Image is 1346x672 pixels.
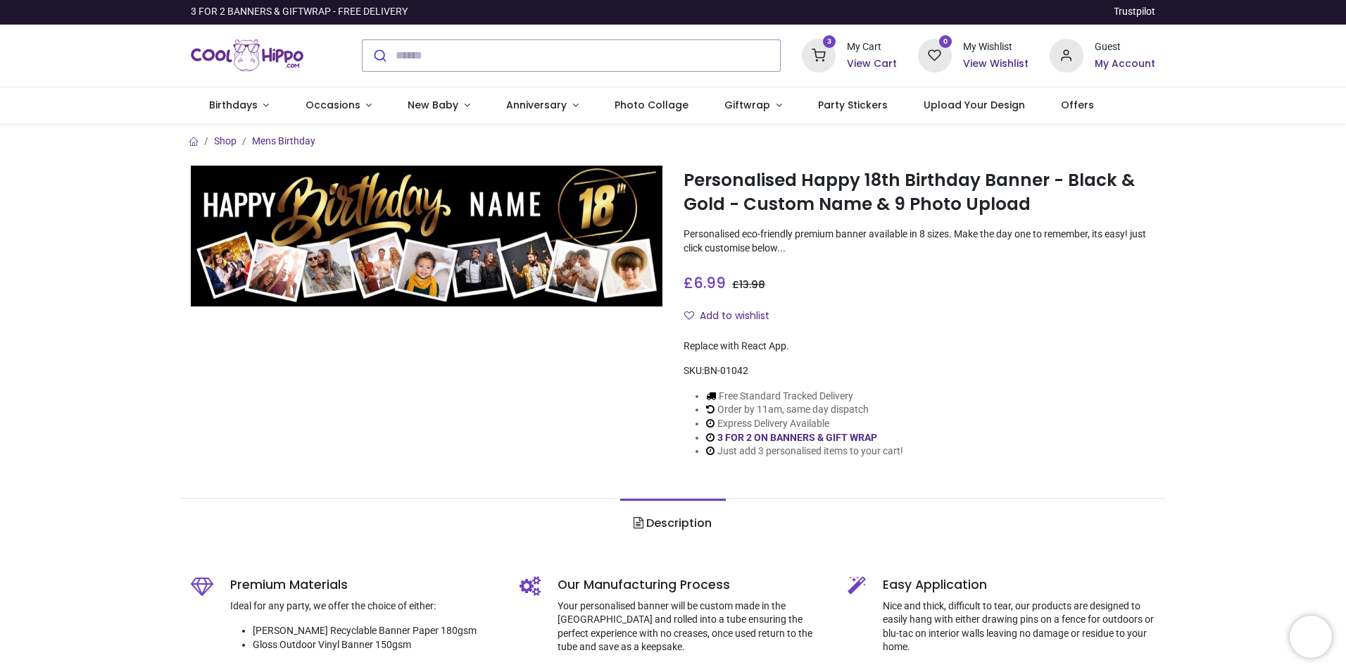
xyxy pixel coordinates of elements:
div: 3 FOR 2 BANNERS & GIFTWRAP - FREE DELIVERY [191,5,408,19]
button: Submit [363,40,396,71]
span: Party Stickers [818,98,888,112]
span: Anniversary [506,98,567,112]
a: Trustpilot [1114,5,1155,19]
span: 13.98 [739,278,765,292]
a: Description [620,499,725,548]
p: Your personalised banner will be custom made in the [GEOGRAPHIC_DATA] and rolled into a tube ensu... [558,599,827,654]
a: Anniversary [488,87,596,124]
img: Personalised Happy 18th Birthday Banner - Black & Gold - Custom Name & 9 Photo Upload [191,166,662,307]
div: My Cart [847,40,897,54]
li: Free Standard Tracked Delivery [706,390,903,404]
a: New Baby [390,87,489,124]
sup: 0 [939,35,952,49]
span: £ [684,273,726,293]
a: View Wishlist [963,57,1029,71]
p: Personalised eco-friendly premium banner available in 8 sizes. Make the day one to remember, its ... [684,228,1155,255]
a: 3 [802,49,836,60]
div: Guest [1095,40,1155,54]
span: New Baby [408,98,458,112]
li: Gloss Outdoor Vinyl Banner 150gsm [253,638,498,652]
iframe: Brevo live chat [1290,616,1332,658]
span: Occasions [306,98,360,112]
p: Nice and thick, difficult to tear, our products are designed to easily hang with either drawing p... [883,599,1155,654]
div: My Wishlist [963,40,1029,54]
h1: Personalised Happy 18th Birthday Banner - Black & Gold - Custom Name & 9 Photo Upload [684,168,1155,217]
li: Just add 3 personalised items to your cart! [706,444,903,459]
button: Add to wishlistAdd to wishlist [684,304,781,328]
span: 6.99 [693,273,726,293]
a: Birthdays [191,87,287,124]
h5: Easy Application [883,576,1155,594]
div: SKU: [684,364,1155,378]
li: Express Delivery Available [706,417,903,431]
a: 3 FOR 2 ON BANNERS & GIFT WRAP [717,432,877,443]
span: £ [732,278,765,292]
span: BN-01042 [704,365,748,376]
h5: Premium Materials [230,576,498,594]
p: Ideal for any party, we offer the choice of either: [230,599,498,614]
span: Giftwrap [724,98,770,112]
a: Shop [214,135,237,147]
a: View Cart [847,57,897,71]
div: Replace with React App. [684,340,1155,354]
a: 0 [918,49,952,60]
a: Occasions [287,87,390,124]
li: [PERSON_NAME] Recyclable Banner Paper 180gsm [253,624,498,638]
span: Upload Your Design [924,98,1025,112]
a: Giftwrap [706,87,800,124]
span: Offers [1061,98,1094,112]
span: Photo Collage [615,98,688,112]
a: Mens Birthday [252,135,315,147]
a: My Account [1095,57,1155,71]
span: Birthdays [209,98,258,112]
li: Order by 11am, same day dispatch [706,403,903,417]
i: Add to wishlist [684,311,694,321]
img: Cool Hippo [191,36,303,75]
h5: Our Manufacturing Process [558,576,827,594]
sup: 3 [823,35,836,49]
a: Logo of Cool Hippo [191,36,303,75]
